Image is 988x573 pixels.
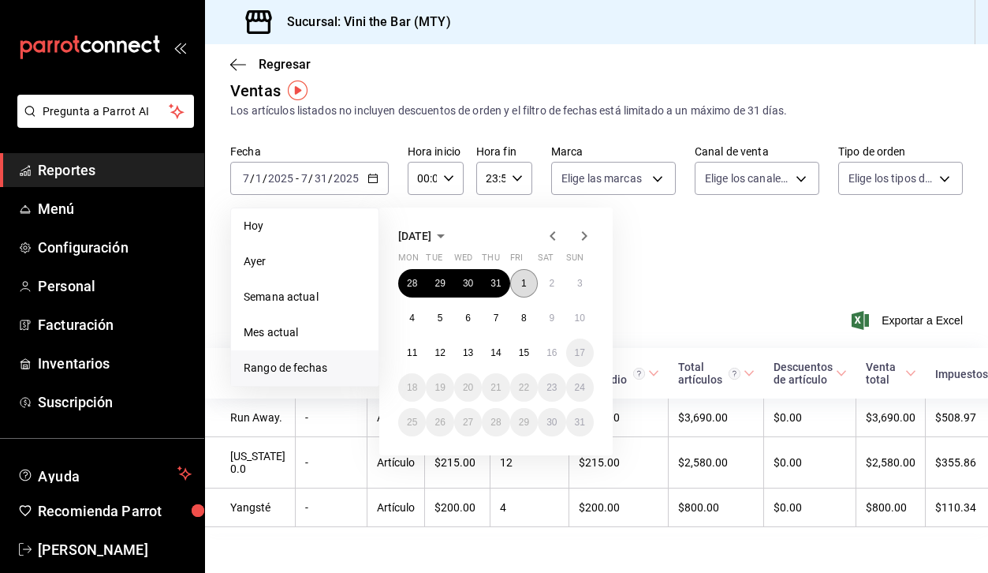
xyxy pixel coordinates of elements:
[549,278,554,289] abbr: August 2, 2025
[425,437,490,489] td: $215.00
[510,304,538,332] button: August 8, 2025
[566,269,594,298] button: August 3, 2025
[296,437,367,489] td: -
[566,408,594,436] button: August 31, 2025
[333,172,360,185] input: ----
[438,313,443,324] abbr: August 5, 2025
[230,103,963,119] div: Los artículos listados no incluyen descuentos de orden y el filtro de fechas está limitado a un m...
[566,373,594,402] button: August 24, 2025
[434,278,445,289] abbr: July 29, 2025
[490,437,569,489] td: 12
[426,339,453,367] button: August 12, 2025
[866,361,916,386] span: Venta total
[398,253,419,269] abbr: Monday
[519,417,529,428] abbr: August 29, 2025
[407,278,417,289] abbr: July 28, 2025
[764,489,856,527] td: $0.00
[490,347,501,358] abbr: August 14, 2025
[490,278,501,289] abbr: July 31, 2025
[482,373,509,402] button: August 21, 2025
[856,399,926,437] td: $3,690.00
[463,417,473,428] abbr: August 27, 2025
[38,353,192,374] span: Inventarios
[263,172,267,185] span: /
[669,489,764,527] td: $800.00
[510,373,538,402] button: August 22, 2025
[695,146,819,157] label: Canal de venta
[490,489,569,527] td: 4
[407,382,417,393] abbr: August 18, 2025
[454,373,482,402] button: August 20, 2025
[566,304,594,332] button: August 10, 2025
[205,399,296,437] td: Run Away.
[230,146,389,157] label: Fecha
[398,339,426,367] button: August 11, 2025
[774,361,833,386] div: Descuentos de artículo
[482,269,509,298] button: July 31, 2025
[669,399,764,437] td: $3,690.00
[538,269,565,298] button: August 2, 2025
[242,172,250,185] input: --
[561,170,642,186] span: Elige las marcas
[296,172,299,185] span: -
[426,408,453,436] button: August 26, 2025
[510,269,538,298] button: August 1, 2025
[288,81,308,100] img: Tooltip marker
[244,218,366,234] span: Hoy
[38,198,192,219] span: Menú
[538,408,565,436] button: August 30, 2025
[519,347,529,358] abbr: August 15, 2025
[244,253,366,270] span: Ayer
[494,313,499,324] abbr: August 7, 2025
[838,146,963,157] label: Tipo de orden
[705,170,790,186] span: Elige los canales de venta
[17,95,194,128] button: Pregunta a Parrot AI
[575,313,585,324] abbr: August 10, 2025
[38,159,192,181] span: Reportes
[764,399,856,437] td: $0.00
[855,311,963,330] span: Exportar a Excel
[866,361,902,386] div: Venta total
[308,172,313,185] span: /
[454,253,472,269] abbr: Wednesday
[454,304,482,332] button: August 6, 2025
[244,289,366,305] span: Semana actual
[510,253,523,269] abbr: Friday
[546,382,557,393] abbr: August 23, 2025
[38,464,171,483] span: Ayuda
[774,361,847,386] span: Descuentos de artículo
[669,437,764,489] td: $2,580.00
[255,172,263,185] input: --
[38,275,192,297] span: Personal
[463,382,473,393] abbr: August 20, 2025
[482,304,509,332] button: August 7, 2025
[407,347,417,358] abbr: August 11, 2025
[425,489,490,527] td: $200.00
[490,382,501,393] abbr: August 21, 2025
[398,408,426,436] button: August 25, 2025
[398,227,450,245] button: [DATE]
[250,172,255,185] span: /
[577,278,583,289] abbr: August 3, 2025
[463,278,473,289] abbr: July 30, 2025
[549,313,554,324] abbr: August 9, 2025
[328,172,333,185] span: /
[678,361,755,386] span: Total artículos
[482,408,509,436] button: August 28, 2025
[569,489,669,527] td: $200.00
[575,347,585,358] abbr: August 17, 2025
[274,13,451,32] h3: Sucursal: Vini the Bar (MTY)
[848,170,934,186] span: Elige los tipos de orden
[538,373,565,402] button: August 23, 2025
[551,146,676,157] label: Marca
[300,172,308,185] input: --
[490,417,501,428] abbr: August 28, 2025
[510,339,538,367] button: August 15, 2025
[538,304,565,332] button: August 9, 2025
[434,382,445,393] abbr: August 19, 2025
[538,339,565,367] button: August 16, 2025
[38,539,192,560] span: [PERSON_NAME]
[935,368,988,380] div: Impuestos
[519,382,529,393] abbr: August 22, 2025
